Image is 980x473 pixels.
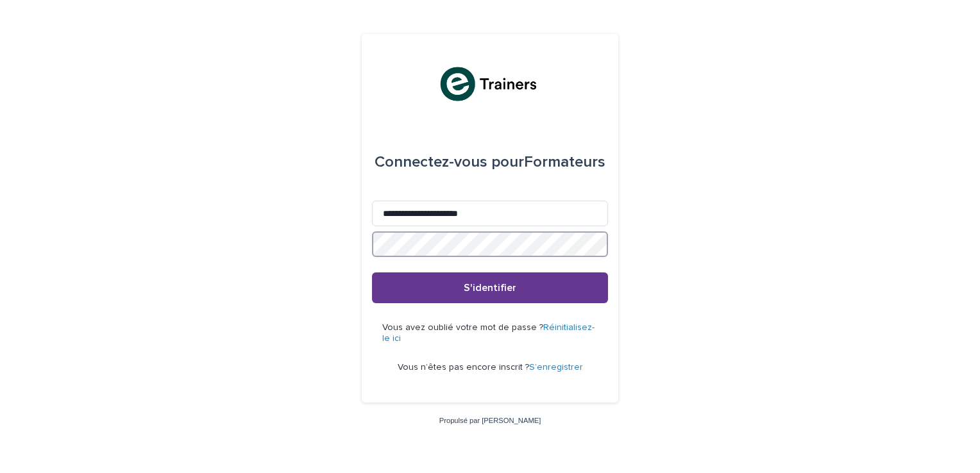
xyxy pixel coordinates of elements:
[464,283,516,293] span: S'identifier
[398,363,529,372] span: Vous n’êtes pas encore inscrit ?
[529,363,583,372] a: S’enregistrer
[439,417,541,424] a: Propulsé par [PERSON_NAME]
[382,323,543,332] span: Vous avez oublié votre mot de passe ?
[437,65,543,103] img: K0CqGN7SDeD6s4JG8KQk
[375,154,524,170] span: Connectez-vous pour
[372,272,608,303] button: S'identifier
[375,144,605,180] div: Formateurs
